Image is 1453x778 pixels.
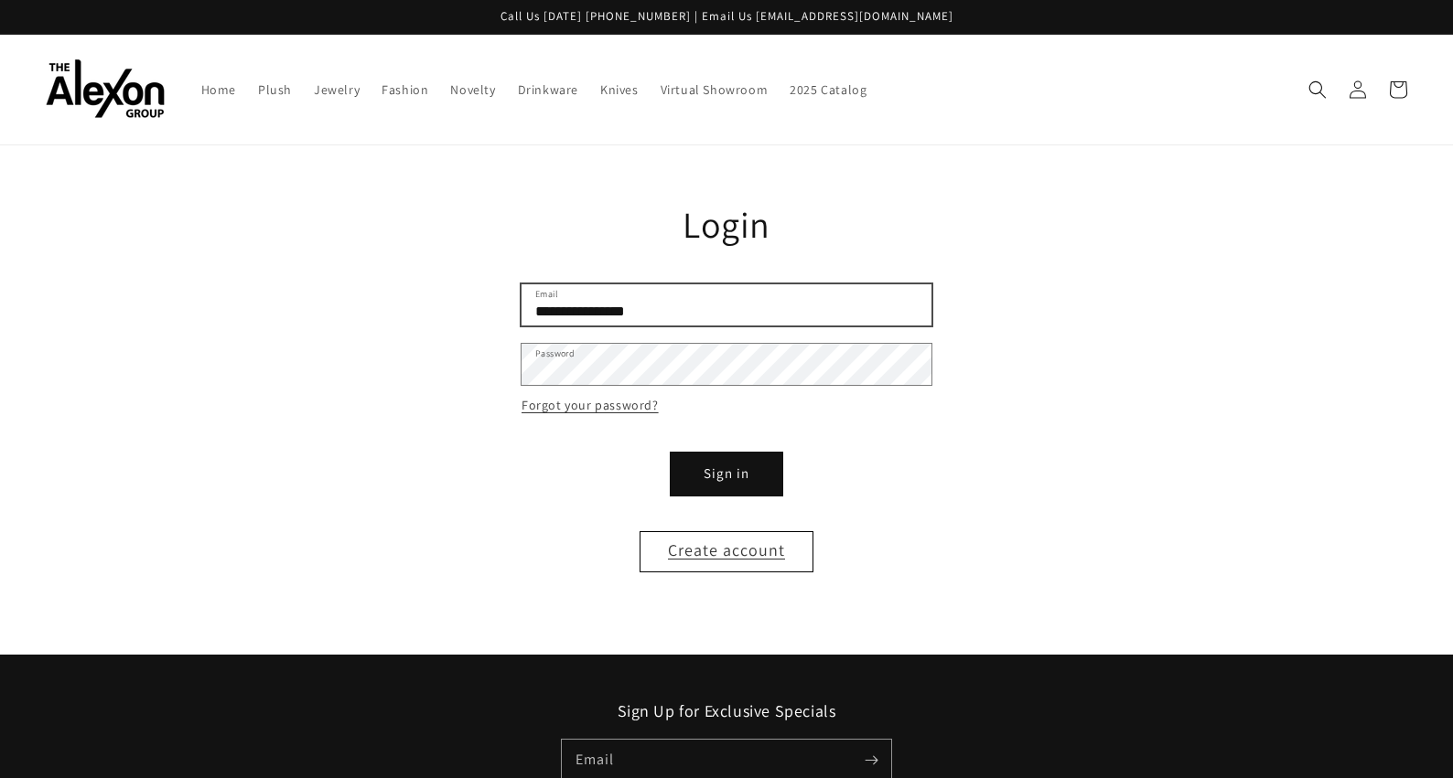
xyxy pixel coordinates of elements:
[247,70,303,109] a: Plush
[46,700,1407,721] h2: Sign Up for Exclusive Specials
[779,70,877,109] a: 2025 Catalog
[640,531,813,572] a: Create account
[1297,69,1338,110] summary: Search
[650,70,780,109] a: Virtual Showroom
[661,81,769,98] span: Virtual Showroom
[371,70,439,109] a: Fashion
[589,70,650,109] a: Knives
[201,81,236,98] span: Home
[258,81,292,98] span: Plush
[522,200,931,248] h1: Login
[314,81,360,98] span: Jewelry
[790,81,866,98] span: 2025 Catalog
[522,394,659,417] a: Forgot your password?
[190,70,247,109] a: Home
[303,70,371,109] a: Jewelry
[439,70,506,109] a: Novelty
[600,81,639,98] span: Knives
[518,81,578,98] span: Drinkware
[450,81,495,98] span: Novelty
[382,81,428,98] span: Fashion
[46,59,165,119] img: The Alexon Group
[507,70,589,109] a: Drinkware
[672,453,781,495] button: Sign in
